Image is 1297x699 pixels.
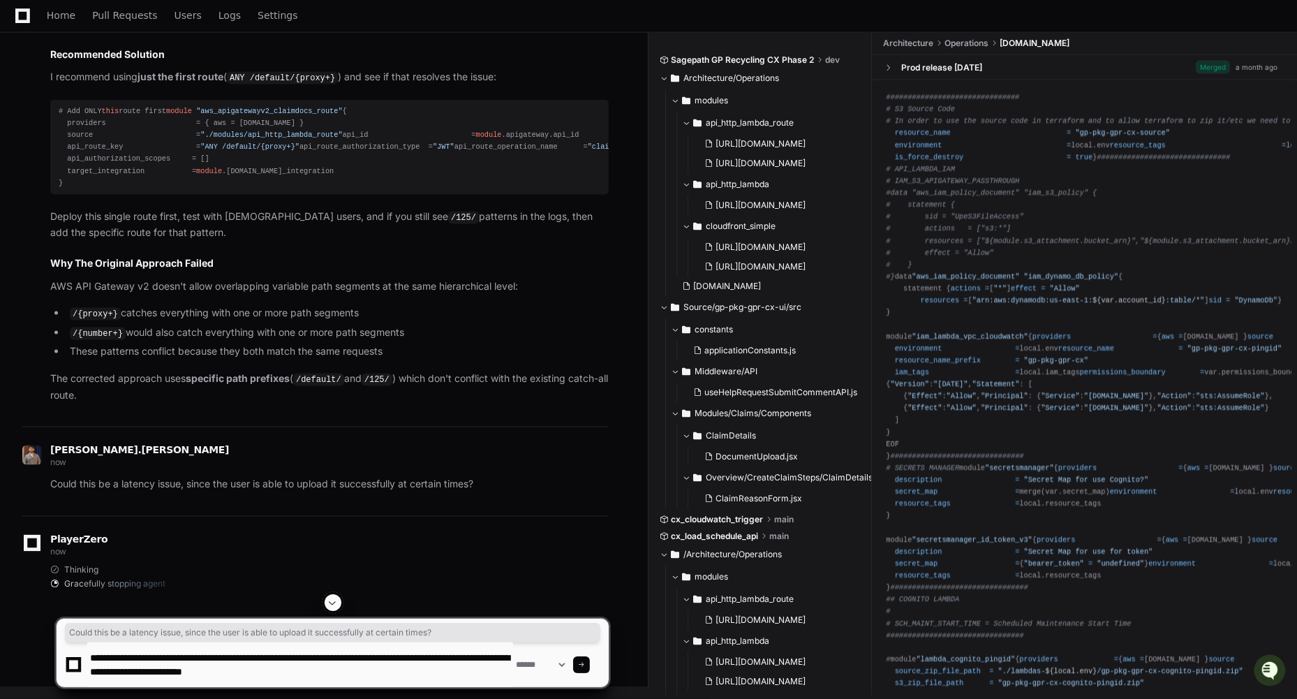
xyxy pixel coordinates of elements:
[293,374,344,386] code: /default/
[886,189,1097,197] span: #data "aws_iam_policy_document" "iam_s3_policy" {
[1200,368,1204,376] span: =
[258,11,297,20] span: Settings
[14,104,39,129] img: 1756235613930-3d25f9e4-fa56-45dd-b3ad-e072dfbd1548
[1196,404,1265,412] span: "sts:AssumeRole"
[50,279,609,295] p: AWS API Gateway v2 doesn't allow overlapping variable path segments at the same hierarchical level:
[98,218,169,229] a: Powered byPylon
[912,332,1028,341] span: "iam_lambda_vpc_cloudwatch"
[1067,141,1071,149] span: =
[895,141,942,149] span: environment
[1015,547,1019,556] span: =
[1015,344,1019,353] span: =
[716,261,806,272] span: [URL][DOMAIN_NAME]
[671,299,679,316] svg: Directory
[683,73,779,84] span: Architecture/Operations
[963,296,968,304] span: =
[1252,653,1290,691] iframe: Open customer support
[1157,404,1192,412] span: "Action"
[886,464,959,472] span: # SECRETS MANAGER
[886,177,1019,185] span: # IAM_S3_APIGATEWAY_PASSTHROUGH
[972,380,1020,388] span: "Statement"
[706,179,769,190] span: api_http_lambda
[895,499,951,508] span: resource_tags
[706,472,873,483] span: Overview/CreateClaimSteps/ClaimDetails
[886,200,955,209] span: # statement {
[1041,392,1079,400] span: "Service"
[693,281,761,292] span: [DOMAIN_NAME]
[1252,536,1277,544] span: source
[14,56,254,78] div: Welcome
[196,167,222,175] span: module
[1075,153,1092,161] span: true
[688,383,864,402] button: useHelpRequestSubmitCommentAPI.js
[1067,153,1071,161] span: =
[682,112,861,134] button: api_http_lambda_route
[901,62,982,73] div: Prod release [DATE]
[1183,536,1187,544] span: =
[660,296,861,318] button: Source/gp-pkg-gpr-cx-ui/src
[895,344,942,353] span: environment
[704,387,857,398] span: useHelpRequestSubmitCommentAPI.js
[891,380,929,388] span: "Version"
[1024,272,1119,281] span: "iam_dynamo_db_policy"
[682,466,873,489] button: Overview/CreateClaimSteps/ClaimDetails
[912,536,1032,544] span: "secretsmanager_id_token_v3"
[1196,392,1265,400] span: "sts:AssumeRole"
[895,547,942,556] span: description
[476,131,502,139] span: module
[433,142,454,151] span: "JWT"
[1157,536,1161,544] span: =
[138,71,223,82] strong: just the first route
[699,447,864,466] button: DocumentUpload.jsx
[1166,536,1178,544] span: aws
[704,345,796,356] span: applicationConstants.js
[66,325,609,341] li: would also catch everything with one or more path segments
[1084,392,1148,400] span: "[DOMAIN_NAME]"
[671,54,814,66] span: Sagepath GP Recycling CX Phase 2
[682,173,861,196] button: api_http_lambda
[1015,571,1019,580] span: =
[47,11,75,20] span: Home
[1153,332,1157,341] span: =
[22,446,42,465] img: 176496148
[1015,559,1019,568] span: =
[706,221,776,232] span: cloudfront_simple
[944,38,988,49] span: Operations
[947,392,977,400] span: "Allow"
[1084,404,1148,412] span: "[DOMAIN_NAME]"
[695,366,757,377] span: Middleware/API
[1041,284,1045,293] span: =
[683,549,782,560] span: /Architecture/Operations
[769,531,789,542] span: main
[682,321,690,338] svg: Directory
[1157,392,1192,400] span: "Action"
[699,196,853,215] button: [URL][DOMAIN_NAME]
[1187,464,1200,472] span: aws
[50,457,66,467] span: now
[886,212,1023,221] span: # sid = "UpeS3FileAccess"
[1110,487,1157,496] span: environment
[1269,559,1273,568] span: =
[907,392,942,400] span: "Effect"
[362,374,392,386] code: /125/
[699,154,853,173] button: [URL][DOMAIN_NAME]
[50,69,609,86] p: I recommend using ( ) and see if that resolves the issue:
[196,107,342,115] span: "aws_apigatewayv2_claimdocs_route"
[912,272,1019,281] span: "aws_iam_policy_document"
[682,425,873,447] button: ClaimDetails
[671,402,873,425] button: Modules/Claims/Components
[50,444,229,455] span: [PERSON_NAME].[PERSON_NAME]
[886,165,955,173] span: # API_LAMBDA_IAM
[682,588,861,610] button: api_http_lambda_route
[43,187,126,198] span: Mr [PERSON_NAME]
[883,38,933,49] span: Architecture
[50,546,66,557] span: now
[699,257,853,277] button: [URL][DOMAIN_NAME]
[1236,62,1277,73] div: a month ago
[47,104,229,118] div: Start new chat
[69,627,596,638] span: Could this be a latency issue, since the user is able to upload it successfully at certain times?
[671,514,763,525] span: cx_cloudwatch_trigger
[1015,476,1019,484] span: =
[693,218,702,235] svg: Directory
[50,256,609,270] h2: Why The Original Approach Failed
